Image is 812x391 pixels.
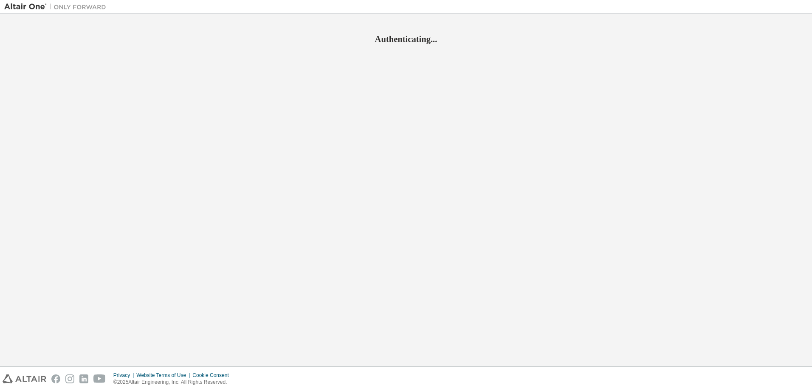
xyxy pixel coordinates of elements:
div: Website Terms of Use [136,372,192,379]
img: instagram.svg [65,374,74,383]
img: facebook.svg [51,374,60,383]
img: linkedin.svg [79,374,88,383]
p: © 2025 Altair Engineering, Inc. All Rights Reserved. [113,379,234,386]
h2: Authenticating... [4,34,808,45]
img: Altair One [4,3,110,11]
img: altair_logo.svg [3,374,46,383]
div: Cookie Consent [192,372,234,379]
div: Privacy [113,372,136,379]
img: youtube.svg [93,374,106,383]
